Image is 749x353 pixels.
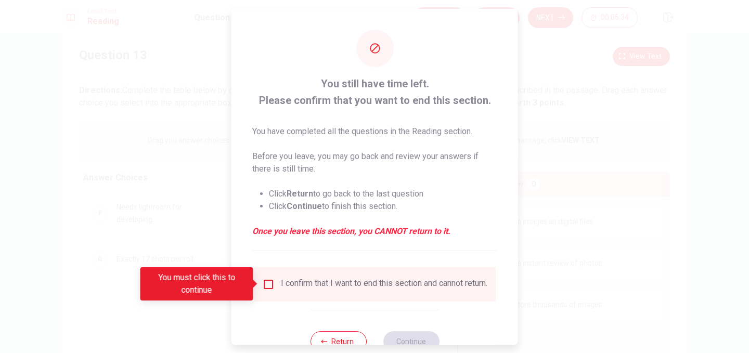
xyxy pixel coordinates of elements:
[287,188,313,198] strong: Return
[252,75,497,108] span: You still have time left. Please confirm that you want to end this section.
[310,331,366,351] button: Return
[287,201,322,211] strong: Continue
[252,150,497,175] p: Before you leave, you may go back and review your answers if there is still time.
[281,278,487,290] div: I confirm that I want to end this section and cannot return.
[383,331,439,351] button: Continue
[252,225,497,237] em: Once you leave this section, you CANNOT return to it.
[269,200,497,212] li: Click to finish this section.
[252,125,497,137] p: You have completed all the questions in the Reading section.
[269,187,497,200] li: Click to go back to the last question
[262,278,275,290] span: You must click this to continue
[140,267,253,300] div: You must click this to continue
